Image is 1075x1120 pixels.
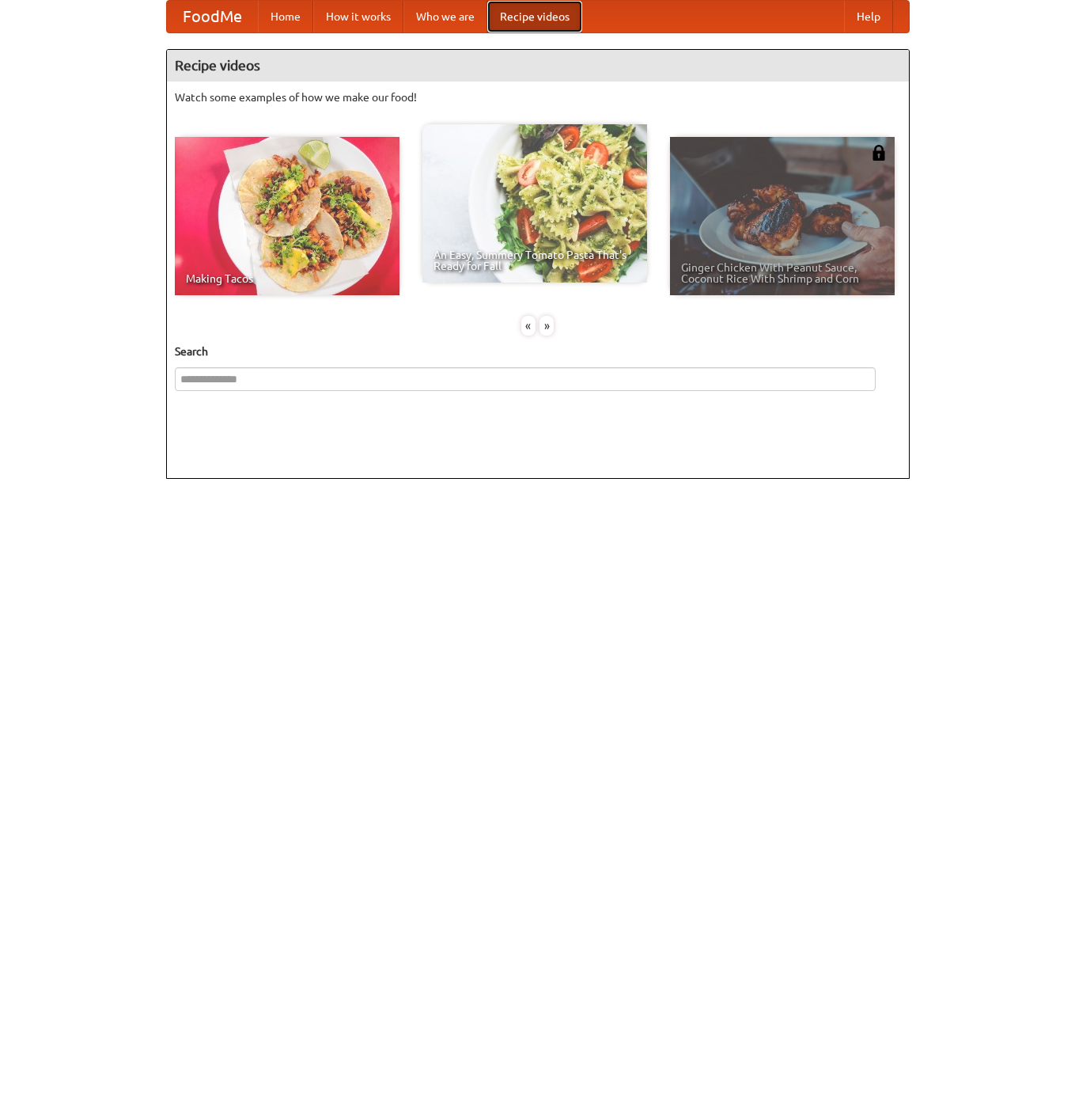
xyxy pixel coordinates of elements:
img: 483408.png [871,145,887,161]
a: FoodMe [167,1,258,32]
div: « [521,316,536,336]
p: Watch some examples of how we make our food! [175,89,901,105]
span: An Easy, Summery Tomato Pasta That's Ready for Fall [433,249,636,271]
a: Help [844,1,893,32]
a: Who we are [403,1,487,32]
a: Recipe videos [487,1,582,32]
a: How it works [313,1,403,32]
a: An Easy, Summery Tomato Pasta That's Ready for Fall [422,124,647,283]
div: » [539,316,554,336]
h5: Search [175,344,901,359]
a: Making Tacos [175,137,399,295]
h4: Recipe videos [167,50,909,82]
a: Home [258,1,313,32]
span: Making Tacos [186,273,388,284]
